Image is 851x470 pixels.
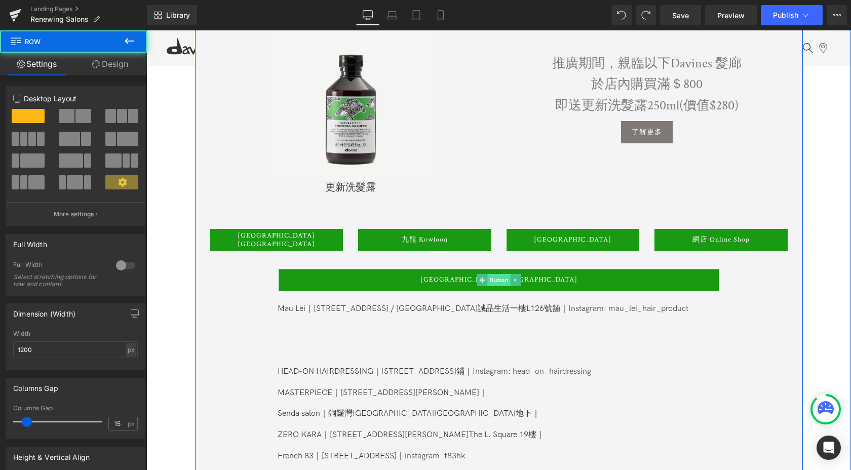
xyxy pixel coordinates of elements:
[380,5,404,25] a: Laptop
[817,436,841,460] div: Open Intercom Messenger
[10,30,111,53] span: Row
[131,336,572,347] p: HEAD-ON HAIRDRESSING｜[STREET_ADDRESS]鋪｜
[356,5,380,25] a: Desktop
[717,10,745,21] span: Preview
[166,11,190,20] span: Library
[422,273,542,283] a: Instagram: mau_lei_hair_product
[13,304,75,318] div: Dimension (Width)
[409,66,592,84] span: 即送更新洗髮露250ml(價值$280)
[274,245,431,254] span: [GEOGRAPHIC_DATA] [GEOGRAPHIC_DATA]
[672,10,689,21] span: Save
[13,273,104,288] div: Select stretching options for row and content.
[508,199,641,221] a: 網店 Online Shop
[13,341,138,358] input: auto
[13,234,47,249] div: Full Width
[13,93,138,104] p: Desktop Layout
[341,244,364,256] span: Button
[360,199,493,221] a: [GEOGRAPHIC_DATA]
[404,5,429,25] a: Tablet
[827,5,847,25] button: More
[485,98,516,106] span: 了解更多
[255,205,301,214] span: 九龍 Kowloon
[761,5,823,25] button: Publish
[611,5,632,25] button: Undo
[326,336,445,346] a: Instagram: head_on_hairdressing
[73,53,147,75] a: Design
[773,11,798,19] span: Publish
[636,5,656,25] button: Redo
[364,244,374,256] a: Expand / Collapse
[546,205,603,214] span: 網店 Online Shop
[131,400,572,410] p: ZERO KARA｜[STREET_ADDRESS][PERSON_NAME]The L. Square 19樓｜
[54,210,94,219] p: More settings
[131,273,572,284] p: Mau Lei｜[STREET_ADDRESS] / [GEOGRAPHIC_DATA]誠品生活一樓L126號舖｜
[6,202,145,226] button: More settings
[705,5,757,25] a: Preview
[30,15,89,23] span: Renewing Salons
[13,378,58,393] div: Columns Gap
[13,330,138,337] div: Width
[64,201,197,218] span: [GEOGRAPHIC_DATA] [GEOGRAPHIC_DATA]
[475,91,526,113] a: 了解更多
[388,205,465,214] span: [GEOGRAPHIC_DATA]
[64,199,197,221] a: [GEOGRAPHIC_DATA] [GEOGRAPHIC_DATA]
[179,151,229,163] a: 更新洗髮露
[360,23,641,44] p: 推廣期間，親臨以下Davines 髮廊
[131,378,572,389] p: Senda salon｜銅鑼灣[GEOGRAPHIC_DATA][GEOGRAPHIC_DATA]地下｜
[13,447,90,461] div: Height & Vertical Align
[30,5,147,13] a: Landing Pages
[258,421,319,430] a: instagram: f83hk
[147,5,197,25] a: New Library
[13,261,106,271] div: Full Width
[126,343,136,357] div: px
[429,5,453,25] a: Mobile
[13,405,138,412] div: Columns Gap
[128,420,136,427] span: px
[445,45,556,62] span: 於店內購買滿＄800
[131,358,572,368] p: MASTERPIECE｜[STREET_ADDRESS][PERSON_NAME]｜
[131,421,572,432] p: French 83｜[STREET_ADDRESS]｜
[212,199,345,221] a: 九龍 Kowloon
